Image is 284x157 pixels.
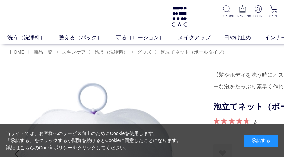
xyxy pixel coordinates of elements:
[89,49,130,55] li: 〉
[171,7,188,27] img: logo
[136,49,151,55] a: グッズ
[27,49,54,55] li: 〉
[224,33,265,42] a: 日やけ止め
[62,49,86,55] span: スキンケア
[137,49,151,55] span: グッズ
[237,5,247,19] a: RANKING
[39,145,73,150] a: Cookieポリシー
[161,49,227,55] span: 泡立てネット（ボールタイプ）
[253,14,263,19] p: LOGIN
[10,49,24,55] a: HOME
[159,49,227,55] a: 泡立てネット（ボールタイプ）
[56,49,87,55] li: 〉
[116,33,178,42] a: 守る（ローション）
[7,33,59,42] a: 洗う（洗浄料）
[131,49,153,55] li: 〉
[268,14,279,19] p: CART
[253,5,263,19] a: LOGIN
[237,14,247,19] p: RANKING
[34,49,52,55] span: 商品一覧
[178,33,224,42] a: メイクアップ
[32,49,52,55] a: 商品一覧
[59,33,116,42] a: 整える（パック）
[222,5,232,19] a: SEARCH
[268,5,279,19] a: CART
[6,130,182,151] div: 当サイトでは、お客様へのサービス向上のためにCookieを使用します。 「承諾する」をクリックするか閲覧を続けるとCookieに同意したことになります。 詳細はこちらの をクリックしてください。
[61,49,86,55] a: スキンケア
[95,49,128,55] span: 洗う（洗浄料）
[244,135,278,147] div: 承諾する
[222,14,232,19] p: SEARCH
[93,49,128,55] a: 洗う（洗浄料）
[155,49,229,55] li: 〉
[254,118,257,125] a: 3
